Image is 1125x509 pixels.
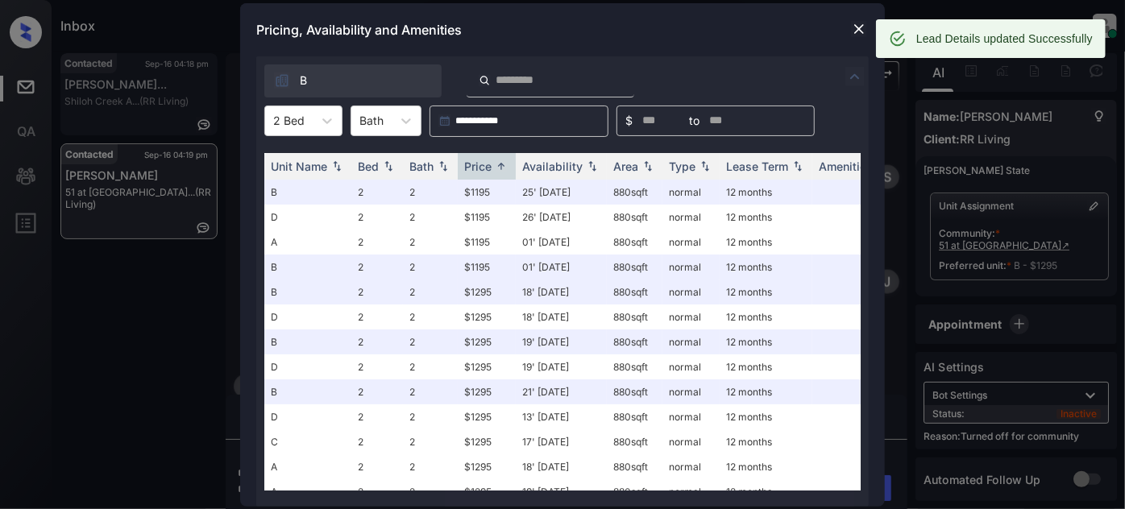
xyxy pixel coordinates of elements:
td: 18' [DATE] [516,454,607,479]
span: B [300,72,307,89]
td: 880 sqft [607,479,662,504]
td: 2 [403,304,458,329]
td: normal [662,205,720,230]
td: normal [662,479,720,504]
td: normal [662,354,720,379]
td: 12 months [720,205,812,230]
td: 880 sqft [607,379,662,404]
img: sorting [493,160,509,172]
td: 2 [351,254,403,279]
td: 2 [351,329,403,354]
td: 880 sqft [607,304,662,329]
td: $1295 [458,479,516,504]
div: Availability [522,159,583,173]
td: $1195 [458,180,516,205]
td: 18' [DATE] [516,304,607,329]
td: $1295 [458,354,516,379]
td: normal [662,404,720,429]
td: normal [662,429,720,454]
td: 2 [403,230,458,254]
td: A [264,479,351,504]
td: 12 months [720,454,812,479]
td: 21' [DATE] [516,379,607,404]
td: A [264,454,351,479]
td: 2 [403,329,458,354]
td: 880 sqft [607,354,662,379]
td: 880 sqft [607,454,662,479]
td: 880 sqft [607,230,662,254]
td: 880 sqft [607,329,662,354]
td: 2 [403,254,458,279]
td: 2 [403,354,458,379]
div: Bath [409,159,434,173]
img: sorting [640,160,656,172]
td: 12 months [720,180,812,205]
td: $1195 [458,205,516,230]
td: 12 months [720,479,812,504]
td: 880 sqft [607,429,662,454]
td: B [264,329,351,354]
td: normal [662,304,720,329]
div: Type [669,159,695,173]
div: Pricing, Availability and Amenities [240,3,885,56]
td: normal [662,454,720,479]
td: $1195 [458,230,516,254]
td: 12 months [720,304,812,329]
td: 13' [DATE] [516,404,607,429]
td: 880 sqft [607,205,662,230]
td: A [264,230,351,254]
td: $1295 [458,329,516,354]
div: Unit Name [271,159,327,173]
td: 2 [403,404,458,429]
td: 2 [351,180,403,205]
td: 2 [403,429,458,454]
td: normal [662,180,720,205]
td: 2 [403,180,458,205]
td: 2 [351,354,403,379]
div: Area [613,159,638,173]
td: 12 months [720,354,812,379]
td: 12 months [720,404,812,429]
img: icon-zuma [479,73,491,88]
img: sorting [584,160,600,172]
img: sorting [329,160,345,172]
td: 880 sqft [607,254,662,279]
img: icon-zuma [274,72,290,89]
td: 25' [DATE] [516,180,607,205]
img: sorting [790,160,806,172]
td: 2 [351,279,403,304]
td: B [264,379,351,404]
td: $1295 [458,404,516,429]
td: 880 sqft [607,180,662,205]
td: 12 months [720,429,812,454]
img: icon-zuma [845,67,865,86]
td: 19' [DATE] [516,479,607,504]
td: 17' [DATE] [516,429,607,454]
td: 2 [351,304,403,329]
td: 01' [DATE] [516,254,607,279]
td: 2 [403,479,458,504]
td: 2 [351,429,403,454]
div: Lease Term [726,159,788,173]
div: Amenities [819,159,873,173]
td: $1295 [458,379,516,404]
td: B [264,254,351,279]
td: 01' [DATE] [516,230,607,254]
span: to [689,112,699,130]
td: normal [662,379,720,404]
div: Lead Details updated Successfully [916,24,1093,53]
td: D [264,304,351,329]
td: $1295 [458,279,516,304]
td: C [264,429,351,454]
img: sorting [697,160,713,172]
span: $ [625,112,633,130]
img: sorting [380,160,396,172]
td: 19' [DATE] [516,329,607,354]
td: $1195 [458,254,516,279]
div: Price [464,159,492,173]
img: sorting [435,160,451,172]
td: B [264,180,351,205]
td: D [264,354,351,379]
td: 2 [351,205,403,230]
td: $1295 [458,429,516,454]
